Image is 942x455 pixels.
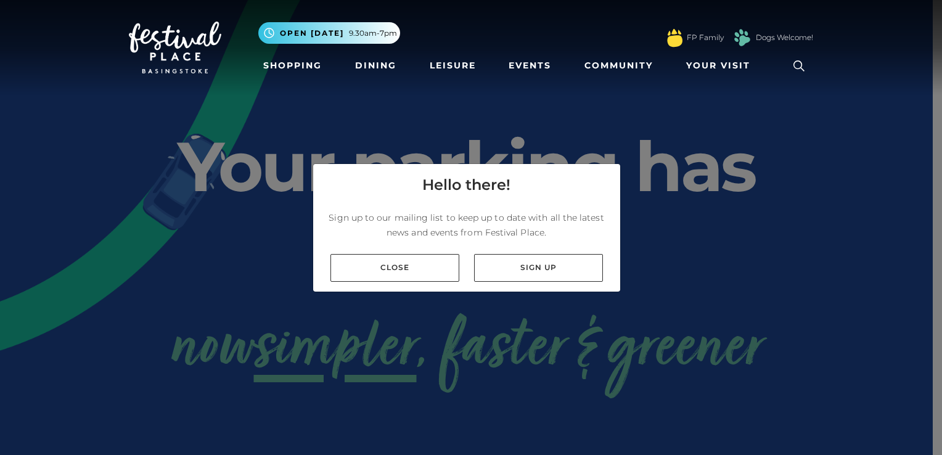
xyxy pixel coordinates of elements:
img: Festival Place Logo [129,22,221,73]
a: Dining [350,54,401,77]
a: FP Family [687,32,724,43]
a: Sign up [474,254,603,282]
h4: Hello there! [422,174,510,196]
a: Community [580,54,658,77]
p: Sign up to our mailing list to keep up to date with all the latest news and events from Festival ... [323,210,610,240]
a: Dogs Welcome! [756,32,813,43]
span: Your Visit [686,59,750,72]
button: Open [DATE] 9.30am-7pm [258,22,400,44]
span: 9.30am-7pm [349,28,397,39]
a: Leisure [425,54,481,77]
a: Events [504,54,556,77]
span: Open [DATE] [280,28,344,39]
a: Your Visit [681,54,761,77]
a: Shopping [258,54,327,77]
a: Close [330,254,459,282]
